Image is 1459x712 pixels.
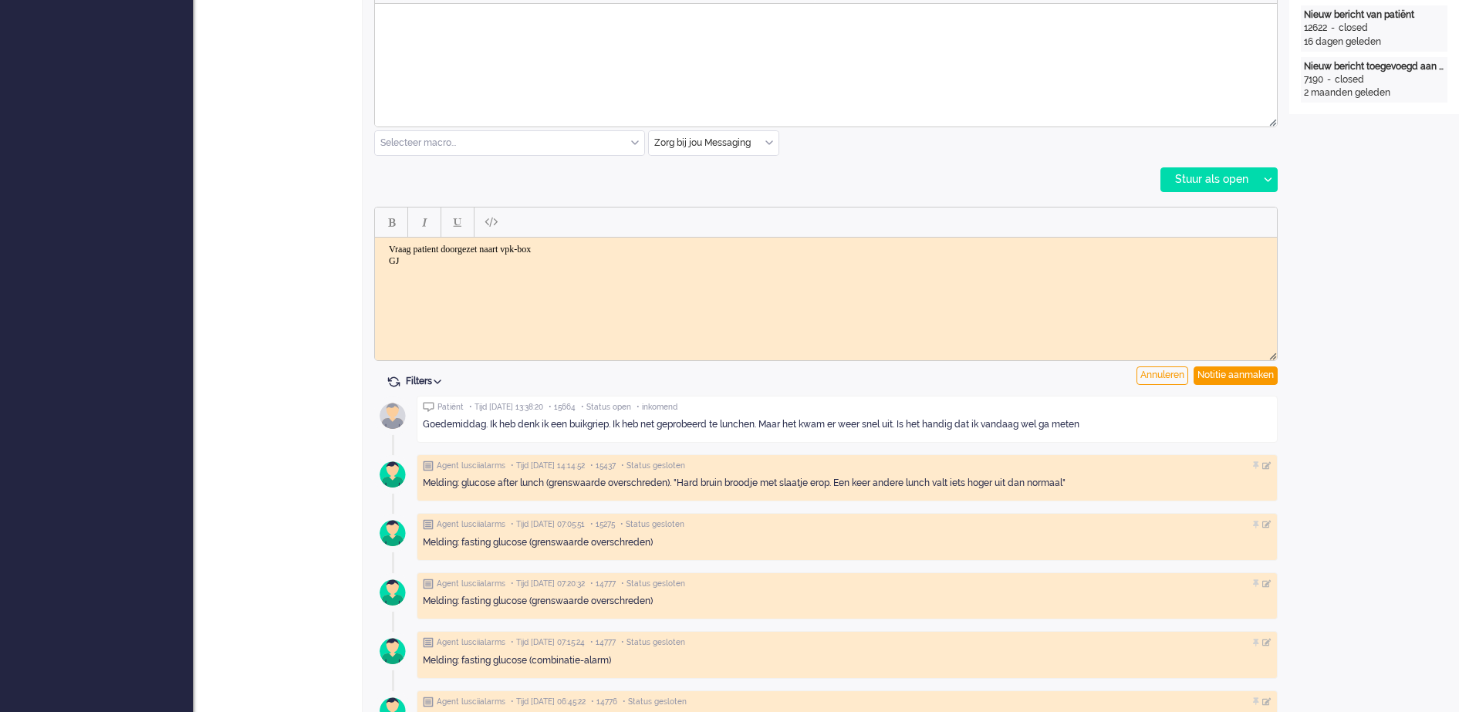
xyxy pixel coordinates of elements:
[1194,366,1278,385] div: Notitie aanmaken
[1339,22,1368,35] div: closed
[423,536,1272,549] div: Melding: fasting glucose (grenswaarde overschreden)
[581,402,631,413] span: • Status open
[1304,73,1323,86] div: 7190
[1327,22,1339,35] div: -
[478,209,504,235] button: Paste plain text
[590,461,616,471] span: • 15437
[637,402,677,413] span: • inkomend
[1304,35,1444,49] div: 16 dagen geleden
[423,579,434,589] img: ic_note_grey.svg
[375,4,1277,113] iframe: Rich Text Area
[444,209,471,235] button: Underline
[411,209,437,235] button: Italic
[373,455,412,494] img: avatar
[375,238,1277,346] iframe: Rich Text Area
[437,637,505,648] span: Agent lusciialarms
[621,579,685,589] span: • Status gesloten
[423,519,434,530] img: ic_note_grey.svg
[437,519,505,530] span: Agent lusciialarms
[406,376,447,386] span: Filters
[511,579,585,589] span: • Tijd [DATE] 07:20:32
[590,519,615,530] span: • 15275
[1323,73,1335,86] div: -
[423,418,1272,431] div: Goedemiddag. Ik heb denk ik een buikgriep. Ik heb net geprobeerd te lunchen. Maar het kwam er wee...
[1264,346,1277,360] div: Resize
[423,477,1272,490] div: Melding: glucose after lunch (grenswaarde overschreden). "Hard bruin broodje met slaatje erop. Ee...
[437,461,505,471] span: Agent lusciialarms
[590,579,616,589] span: • 14777
[373,396,412,435] img: avatar
[549,402,576,413] span: • 15664
[423,402,434,412] img: ic_chat_grey.svg
[373,514,412,552] img: avatar
[1161,168,1258,191] div: Stuur als open
[1304,86,1444,100] div: 2 maanden geleden
[1335,73,1364,86] div: closed
[621,637,685,648] span: • Status gesloten
[423,654,1272,667] div: Melding: fasting glucose (combinatie-alarm)
[378,209,404,235] button: Bold
[1304,8,1444,22] div: Nieuw bericht van patiënt
[623,697,687,707] span: • Status gesloten
[1304,22,1327,35] div: 12622
[437,579,505,589] span: Agent lusciialarms
[511,637,585,648] span: • Tijd [DATE] 07:15:24
[469,402,543,413] span: • Tijd [DATE] 13:38:20
[1264,113,1277,127] div: Resize
[511,519,585,530] span: • Tijd [DATE] 07:05:51
[423,461,434,471] img: ic_note_grey.svg
[1304,60,1444,73] div: Nieuw bericht toegevoegd aan gesprek
[620,519,684,530] span: • Status gesloten
[437,697,505,707] span: Agent lusciialarms
[437,402,464,413] span: Patiënt
[511,461,585,471] span: • Tijd [DATE] 14:14:52
[591,697,617,707] span: • 14776
[423,697,434,707] img: ic_note_grey.svg
[423,595,1272,608] div: Melding: fasting glucose (grenswaarde overschreden)
[590,637,616,648] span: • 14777
[621,461,685,471] span: • Status gesloten
[373,573,412,612] img: avatar
[1136,366,1188,385] div: Annuleren
[423,637,434,648] img: ic_note_grey.svg
[511,697,586,707] span: • Tijd [DATE] 06:45:22
[373,632,412,670] img: avatar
